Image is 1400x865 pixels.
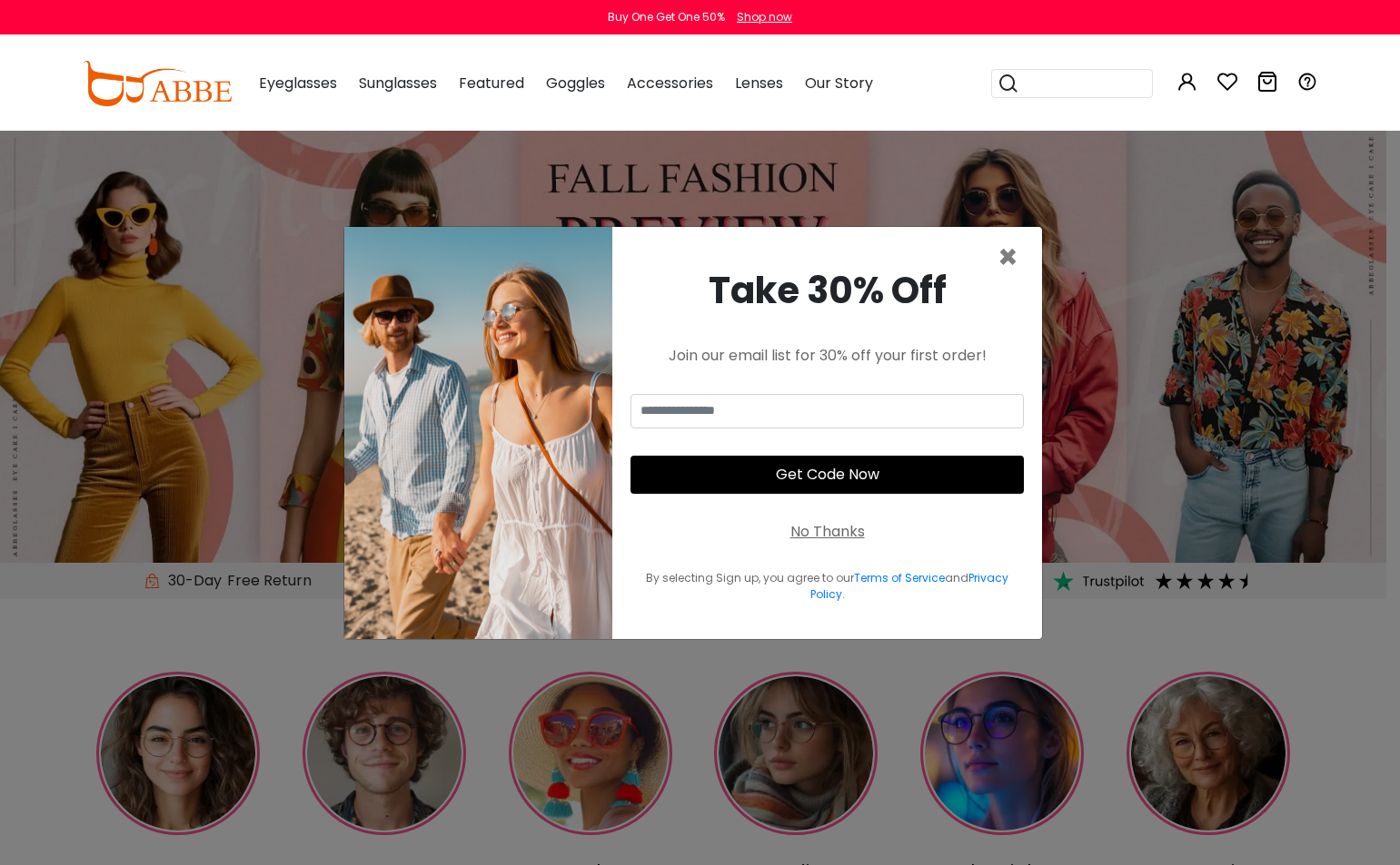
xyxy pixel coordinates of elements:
[790,521,865,543] div: No Thanks
[259,73,337,93] span: Eyeglasses
[805,73,873,93] span: Our Story
[630,570,1024,603] div: By selecting Sign up, you agree to our and .
[998,234,1018,280] span: ×
[627,73,713,93] span: Accessories
[546,73,605,93] span: Goggles
[359,73,437,93] span: Sunglasses
[459,73,524,93] span: Featured
[735,73,783,93] span: Lenses
[83,61,232,106] img: abbeglasses.com
[728,9,792,25] a: Shop now
[630,345,1024,367] div: Join our email list for 30% off your first order!
[344,227,612,639] img: welcome
[630,456,1024,494] button: Get Code Now
[737,9,792,25] div: Shop now
[608,9,725,25] div: Buy One Get One 50%
[810,570,1009,602] a: Privacy Policy
[998,241,1018,274] button: Close
[854,570,945,585] a: Terms of Service
[630,263,1024,318] div: Take 30% Off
